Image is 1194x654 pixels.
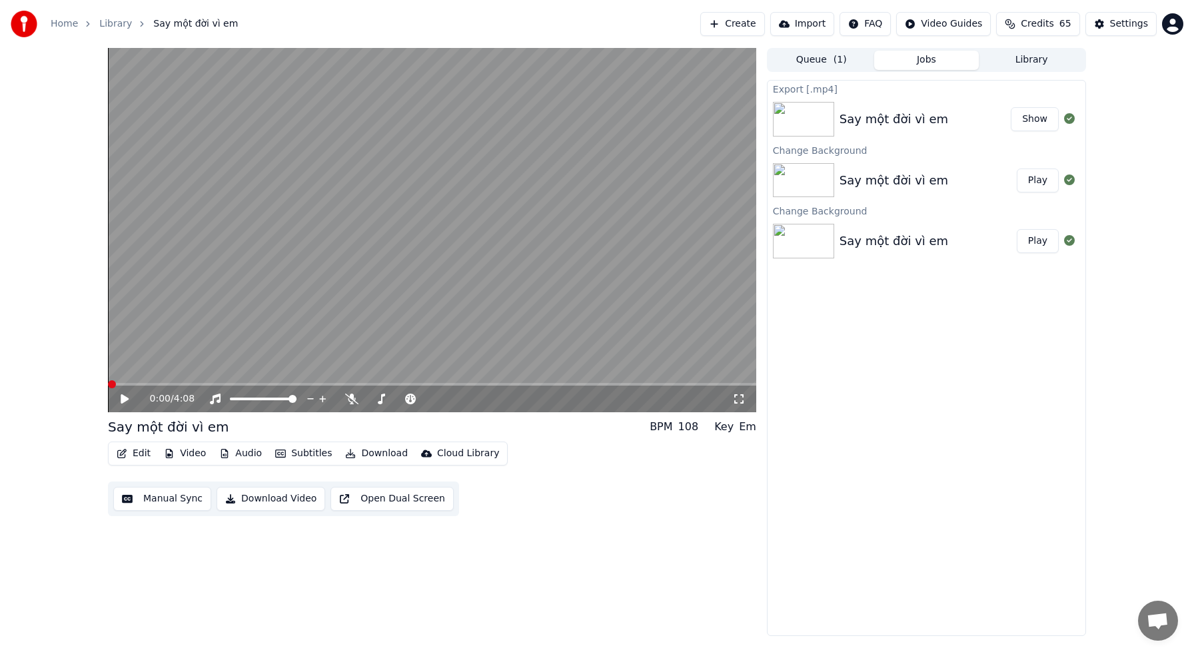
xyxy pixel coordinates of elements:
[150,392,182,406] div: /
[768,81,1085,97] div: Export [.mp4]
[1017,168,1059,192] button: Play
[159,444,211,463] button: Video
[340,444,413,463] button: Download
[768,202,1085,218] div: Change Background
[700,12,765,36] button: Create
[1059,17,1071,31] span: 65
[840,232,948,250] div: Say một đời vì em
[111,444,156,463] button: Edit
[840,110,948,129] div: Say một đời vì em
[51,17,238,31] nav: breadcrumb
[770,12,834,36] button: Import
[896,12,991,36] button: Video Guides
[270,444,337,463] button: Subtitles
[113,487,211,511] button: Manual Sync
[330,487,454,511] button: Open Dual Screen
[1017,229,1059,253] button: Play
[108,418,229,436] div: Say một đời vì em
[1085,12,1157,36] button: Settings
[874,51,979,70] button: Jobs
[51,17,78,31] a: Home
[150,392,171,406] span: 0:00
[174,392,195,406] span: 4:08
[153,17,238,31] span: Say một đời vì em
[979,51,1084,70] button: Library
[214,444,267,463] button: Audio
[437,447,499,460] div: Cloud Library
[99,17,132,31] a: Library
[678,419,699,435] div: 108
[840,171,948,190] div: Say một đời vì em
[217,487,325,511] button: Download Video
[996,12,1079,36] button: Credits65
[834,53,847,67] span: ( 1 )
[840,12,891,36] button: FAQ
[714,419,734,435] div: Key
[739,419,756,435] div: Em
[11,11,37,37] img: youka
[768,142,1085,158] div: Change Background
[1021,17,1053,31] span: Credits
[1138,601,1178,641] div: Open chat
[1011,107,1059,131] button: Show
[650,419,672,435] div: BPM
[769,51,874,70] button: Queue
[1110,17,1148,31] div: Settings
